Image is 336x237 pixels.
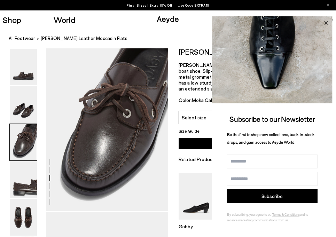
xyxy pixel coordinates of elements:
button: Add to Cart [179,138,325,149]
p: [PERSON_NAME] is [PERSON_NAME]’s interpretation of a classic boat shoe. Slip-on and casual in sty... [179,62,325,92]
a: Gabby Almond-Toe Loafers Gabby [179,215,213,229]
p: Final Sizes | Extra 15% Off [126,2,210,9]
nav: breadcrumb [9,29,336,48]
img: ca3f721fb6ff708a270709c41d776025.jpg [212,16,333,103]
a: All Footwear [9,35,35,42]
a: Terms & Conditions [272,212,299,216]
div: Color: [179,97,257,105]
img: Harris Leather Moccasin Flats - Image 5 [10,199,37,236]
a: World [54,16,75,24]
span: Navigate to /collections/ss25-final-sizes [178,3,210,7]
a: Shop [2,16,21,24]
span: Related Products [179,156,217,162]
span: Select size [182,114,206,121]
p: Gabby [179,223,213,229]
img: Gabby Almond-Toe Loafers [179,173,213,220]
button: Size Guide [179,127,200,134]
span: Moka Calf [192,97,214,103]
a: Aeyde [157,14,179,24]
img: Harris Leather Moccasin Flats - Image 2 [10,86,37,123]
span: By subscribing, you agree to our [227,212,272,216]
img: Harris Leather Moccasin Flats - Image 3 [10,124,37,160]
button: Subscribe [227,189,318,203]
h2: [PERSON_NAME] Leather Moccasin Flats [179,48,311,55]
span: Subscribe to our Newsletter [229,114,315,123]
span: [PERSON_NAME] Leather Moccasin Flats [41,35,127,42]
span: Be the first to shop new collections, back-in-stock drops, and gain access to Aeyde World. [227,132,314,145]
img: Harris Leather Moccasin Flats - Image 1 [10,49,37,85]
img: Harris Leather Moccasin Flats - Image 4 [10,161,37,198]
